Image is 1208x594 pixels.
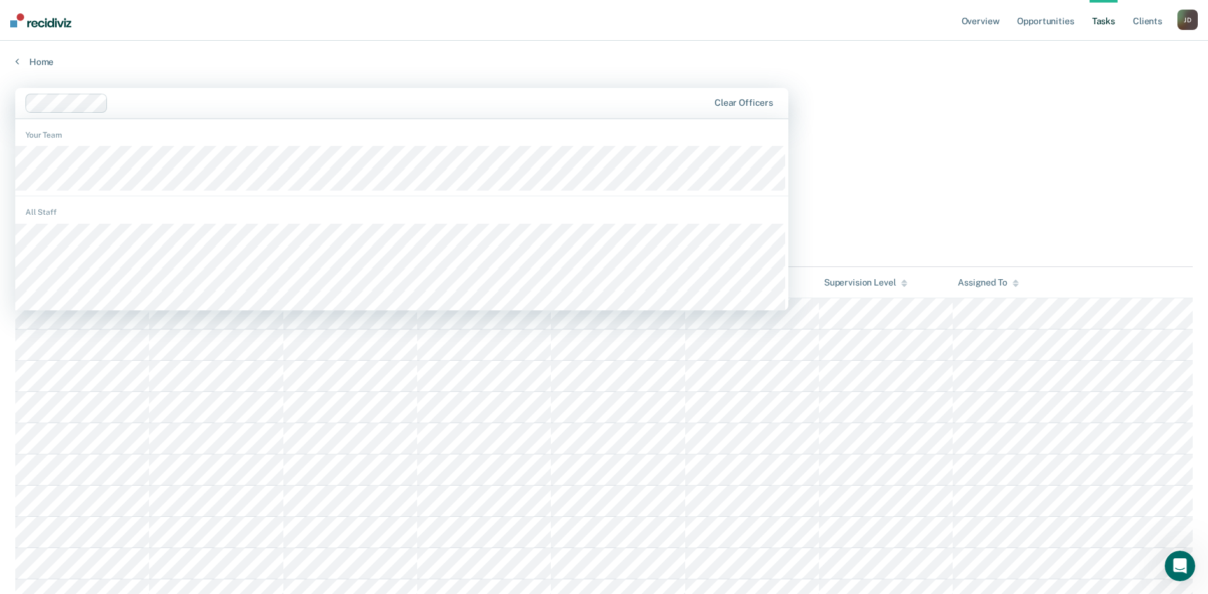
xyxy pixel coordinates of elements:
[15,129,788,141] div: Your Team
[714,98,773,108] div: Clear officers
[1177,10,1198,30] div: J D
[10,13,71,27] img: Recidiviz
[958,277,1018,288] div: Assigned To
[1177,10,1198,30] button: JD
[824,277,907,288] div: Supervision Level
[15,56,1193,68] a: Home
[1165,551,1195,581] iframe: Intercom live chat
[15,206,788,218] div: All Staff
